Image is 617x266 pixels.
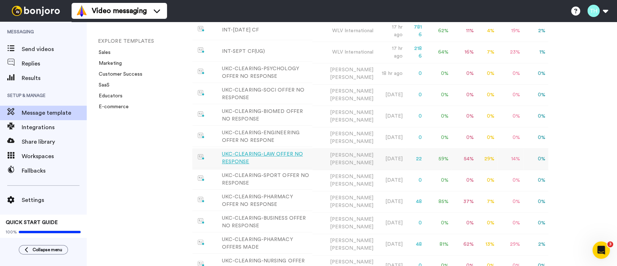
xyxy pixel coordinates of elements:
[406,170,425,191] td: 0
[22,74,87,83] span: Results
[477,191,497,212] td: 7 %
[497,84,523,106] td: 0 %
[451,234,477,255] td: 62 %
[98,38,196,45] li: EXPLORE TEMPLATES
[497,42,523,63] td: 23 %
[6,229,17,235] span: 100%
[497,127,523,148] td: 0 %
[425,127,451,148] td: 0 %
[406,106,425,127] td: 0
[312,212,376,234] td: [PERSON_NAME]
[523,212,548,234] td: 0 %
[198,90,205,96] img: nextgen-template.svg
[312,148,376,170] td: [PERSON_NAME]
[477,148,497,170] td: 29 %
[477,127,497,148] td: 0 %
[330,96,373,101] span: [PERSON_NAME]
[330,182,373,187] span: [PERSON_NAME]
[222,65,309,80] div: UKC-CLEARING-PSYCHOLOGY OFFER NO RESPONSE
[425,20,451,42] td: 62 %
[9,6,63,16] img: bj-logo-header-white.svg
[451,42,477,63] td: 16 %
[477,63,497,84] td: 0 %
[497,106,523,127] td: 0 %
[198,26,205,32] img: nextgen-template.svg
[451,106,477,127] td: 0 %
[22,166,87,175] span: Fallbacks
[497,170,523,191] td: 0 %
[425,84,451,106] td: 0 %
[406,20,425,42] td: 7816
[523,170,548,191] td: 0 %
[198,176,205,181] img: nextgen-template.svg
[376,234,406,255] td: [DATE]
[198,197,205,203] img: nextgen-template.svg
[330,139,373,144] span: [PERSON_NAME]
[376,63,406,84] td: 18 hr ago
[198,47,205,53] img: nextgen-template.svg
[376,191,406,212] td: [DATE]
[376,20,406,42] td: 17 hr ago
[312,191,376,212] td: [PERSON_NAME]
[22,45,87,54] span: Send videos
[222,129,309,144] div: UKC-CLEARING-ENGINEERING OFFER NO RESPONE
[523,234,548,255] td: 2 %
[330,246,373,251] span: [PERSON_NAME]
[344,50,373,55] span: International
[330,224,373,229] span: [PERSON_NAME]
[477,212,497,234] td: 0 %
[19,245,68,254] button: Collapse menu
[222,236,309,251] div: UKC-CLEARING-PHARMACY OFFERS MADE
[198,133,205,139] img: nextgen-template.svg
[222,86,309,102] div: UKC-CLEARING-SOCI OFFER NO RESPONSE
[330,118,373,123] span: [PERSON_NAME]
[451,63,477,84] td: 0 %
[94,50,111,55] a: Sales
[376,42,406,63] td: 17 hr ago
[222,48,265,55] div: INT-SEPT CF(UG)
[425,42,451,63] td: 64 %
[198,154,205,160] img: nextgen-template.svg
[523,127,548,148] td: 0 %
[497,234,523,255] td: 29 %
[425,170,451,191] td: 0 %
[312,170,376,191] td: [PERSON_NAME]
[94,93,123,98] a: Educators
[22,123,87,132] span: Integrations
[22,152,87,161] span: Workspaces
[406,191,425,212] td: 48
[477,170,497,191] td: 0 %
[198,69,205,75] img: nextgen-template.svg
[222,108,309,123] div: UKC-CLEARING-BIOMED OFFER NO RESPONSE
[523,84,548,106] td: 0 %
[92,6,147,16] span: Video messaging
[22,138,87,146] span: Share library
[94,72,142,77] a: Customer Success
[425,63,451,84] td: 0 %
[376,170,406,191] td: [DATE]
[497,212,523,234] td: 0 %
[523,20,548,42] td: 2 %
[344,28,373,33] span: International
[425,191,451,212] td: 85 %
[451,127,477,148] td: 0 %
[406,212,425,234] td: 0
[592,241,610,259] iframe: Intercom live chat
[198,218,205,224] img: nextgen-template.svg
[523,42,548,63] td: 1 %
[312,234,376,255] td: [PERSON_NAME]
[222,215,309,230] div: UKC-CLEARING-BUSINESS OFFER NO RESPONSE
[22,59,87,68] span: Replies
[523,191,548,212] td: 0 %
[523,148,548,170] td: 0 %
[523,63,548,84] td: 0 %
[376,148,406,170] td: [DATE]
[94,104,129,109] a: E-commerce
[425,106,451,127] td: 0 %
[477,84,497,106] td: 0 %
[312,106,376,127] td: [PERSON_NAME]
[198,240,205,245] img: nextgen-template.svg
[497,148,523,170] td: 14 %
[376,84,406,106] td: [DATE]
[22,196,87,204] span: Settings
